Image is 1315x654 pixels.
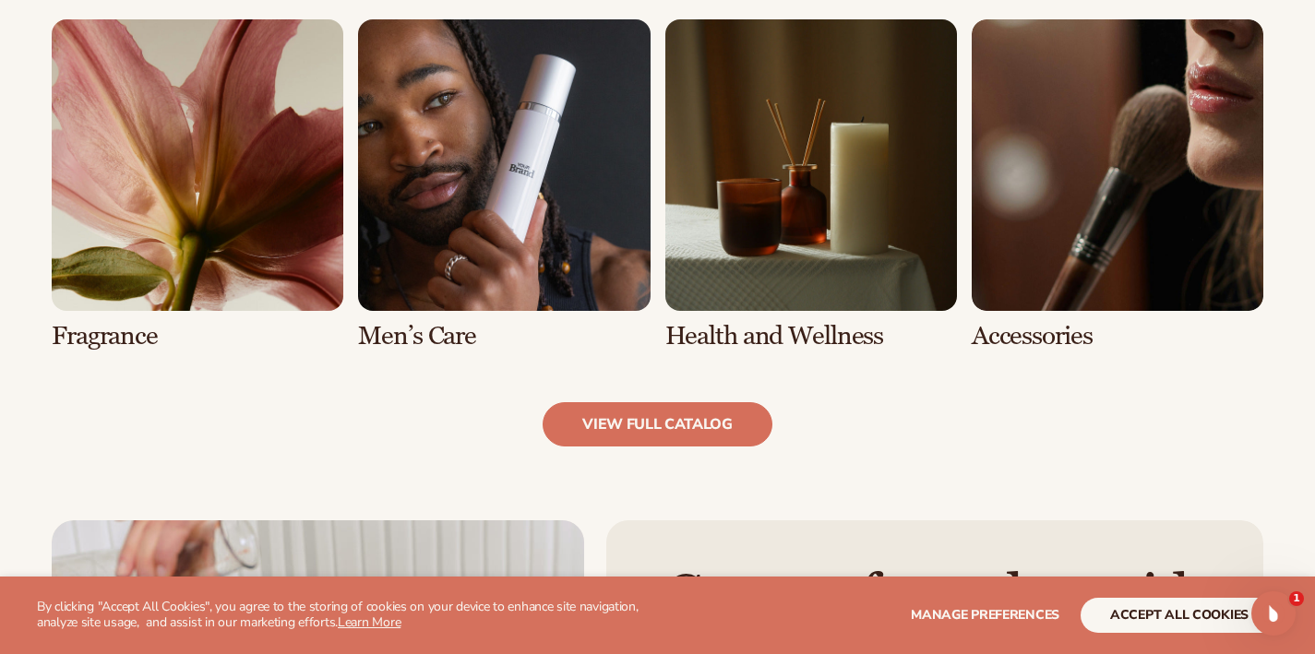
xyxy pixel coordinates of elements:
[972,19,1263,351] div: 8 / 8
[52,19,343,351] div: 5 / 8
[911,606,1059,624] span: Manage preferences
[37,600,681,631] p: By clicking "Accept All Cookies", you agree to the storing of cookies on your device to enhance s...
[338,613,400,631] a: Learn More
[1251,591,1296,636] iframe: Intercom live chat
[665,19,957,351] div: 7 / 8
[543,402,772,446] a: view full catalog
[1081,598,1278,633] button: accept all cookies
[358,19,650,351] div: 6 / 8
[1289,591,1304,606] span: 1
[911,598,1059,633] button: Manage preferences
